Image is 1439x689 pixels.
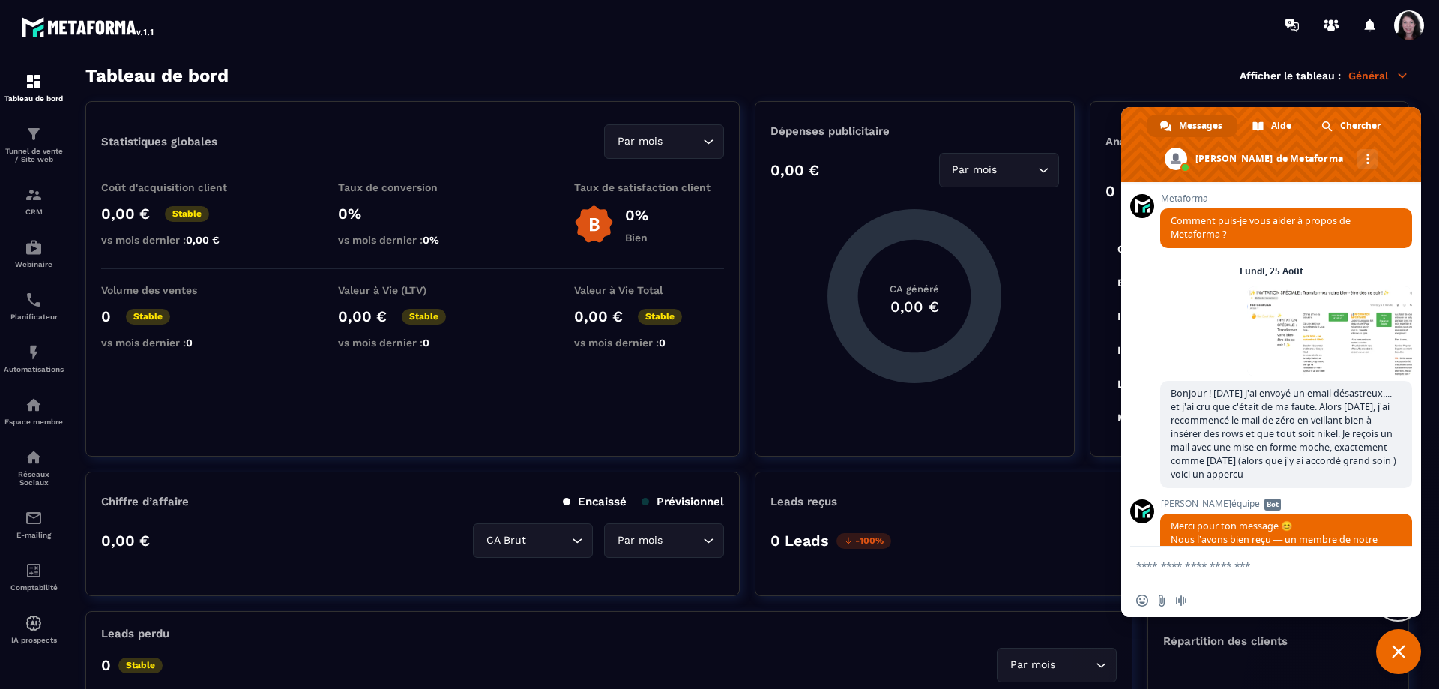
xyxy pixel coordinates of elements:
[1179,115,1222,137] span: Messages
[338,337,488,349] p: vs mois dernier :
[25,614,43,632] img: automations
[4,498,64,550] a: emailemailE-mailing
[4,61,64,114] a: formationformationTableau de bord
[25,73,43,91] img: formation
[1240,70,1341,82] p: Afficher le tableau :
[4,418,64,426] p: Espace membre
[1171,387,1396,481] span: Bonjour ! [DATE] j'ai envoyé un email désastreux.... et j'ai cru que c'était de ma faute. Alors [...
[338,205,488,223] p: 0%
[338,284,488,296] p: Valeur à Vie (LTV)
[423,337,429,349] span: 0
[625,206,648,224] p: 0%
[1240,267,1303,276] div: Lundi, 25 Août
[1271,115,1291,137] span: Aide
[25,448,43,466] img: social-network
[1117,277,1165,289] tspan: Entretien
[338,234,488,246] p: vs mois dernier :
[186,337,193,349] span: 0
[997,648,1117,682] div: Search for option
[4,437,64,498] a: social-networksocial-networkRéseaux Sociaux
[101,337,251,349] p: vs mois dernier :
[604,124,724,159] div: Search for option
[770,124,1058,138] p: Dépenses publicitaire
[101,307,111,325] p: 0
[4,114,64,175] a: formationformationTunnel de vente / Site web
[85,65,229,86] h3: Tableau de bord
[1117,378,1138,390] tspan: Lost
[574,181,724,193] p: Taux de satisfaction client
[574,337,724,349] p: vs mois dernier :
[101,495,189,508] p: Chiffre d’affaire
[4,332,64,385] a: automationsautomationsAutomatisations
[1160,499,1412,509] span: [PERSON_NAME]équipe
[4,94,64,103] p: Tableau de bord
[939,153,1059,187] div: Search for option
[101,284,251,296] p: Volume des ventes
[1117,344,1180,357] tspan: Inside Magie
[101,656,111,674] p: 0
[4,636,64,644] p: IA prospects
[1163,634,1393,648] p: Répartition des clients
[770,161,819,179] p: 0,00 €
[4,550,64,603] a: accountantaccountantComptabilité
[402,309,446,325] p: Stable
[101,532,150,550] p: 0,00 €
[473,523,593,558] div: Search for option
[101,205,150,223] p: 0,00 €
[666,133,699,150] input: Search for option
[659,337,666,349] span: 0
[1147,115,1237,137] a: Messages
[1058,657,1092,673] input: Search for option
[4,227,64,280] a: automationsautomationsWebinaire
[186,234,220,246] span: 0,00 €
[25,343,43,361] img: automations
[614,532,666,549] span: Par mois
[574,307,623,325] p: 0,00 €
[770,495,837,508] p: Leads reçus
[338,307,387,325] p: 0,00 €
[1239,115,1306,137] a: Aide
[483,532,529,549] span: CA Brut
[165,206,209,222] p: Stable
[25,125,43,143] img: formation
[1171,214,1351,241] span: Comment puis-je vous aider à propos de Metaforma ?
[4,365,64,373] p: Automatisations
[638,309,682,325] p: Stable
[4,280,64,332] a: schedulerschedulerPlanificateur
[1348,69,1409,82] p: Général
[1117,412,1159,424] tspan: Membre
[1007,657,1058,673] span: Par mois
[836,533,891,549] p: -100%
[25,186,43,204] img: formation
[574,284,724,296] p: Valeur à Vie Total
[101,234,251,246] p: vs mois dernier :
[101,135,217,148] p: Statistiques globales
[1136,595,1148,607] span: Insérer un emoji
[563,495,627,508] p: Encaissé
[338,181,488,193] p: Taux de conversion
[21,13,156,40] img: logo
[4,385,64,437] a: automationsautomationsEspace membre
[642,495,724,508] p: Prévisionnel
[4,147,64,163] p: Tunnel de vente / Site web
[4,583,64,592] p: Comptabilité
[604,523,724,558] div: Search for option
[666,532,699,549] input: Search for option
[4,531,64,539] p: E-mailing
[101,627,169,640] p: Leads perdu
[126,309,170,325] p: Stable
[1308,115,1396,137] a: Chercher
[1376,629,1421,674] a: Fermer le chat
[4,208,64,216] p: CRM
[4,175,64,227] a: formationformationCRM
[4,260,64,268] p: Webinaire
[118,658,163,673] p: Stable
[1001,162,1034,178] input: Search for option
[770,532,829,550] p: 0 Leads
[614,133,666,150] span: Par mois
[949,162,1001,178] span: Par mois
[4,470,64,487] p: Réseaux Sociaux
[1340,115,1381,137] span: Chercher
[1175,595,1187,607] span: Message audio
[423,234,439,246] span: 0%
